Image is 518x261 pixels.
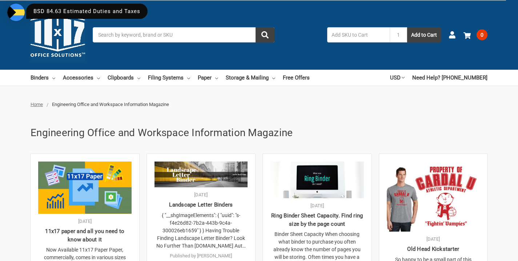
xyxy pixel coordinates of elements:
img: 11x17.com [31,8,85,62]
a: Home [31,102,43,107]
a: USD [390,70,405,86]
a: Filing Systems [148,70,190,86]
p: [DATE] [387,236,480,243]
p: [DATE] [270,202,364,209]
img: Old Head Kickstarter [387,162,480,231]
input: Search by keyword, brand or SKU [93,27,274,42]
div: BSD 84.63 Estimated Duties and Taxes [26,4,148,19]
img: 11x17 paper and all you need to know about it [38,162,132,213]
a: Clipboards [108,70,140,86]
img: Ring Binder Sheet Capacity. Find ring size by the page count [270,162,364,198]
span: 0 [477,29,487,40]
a: Paper [198,70,218,86]
a: Accessories [63,70,100,86]
a: Ring Binder Sheet Capacity. Find ring size by the page count [271,212,363,227]
h1: Engineering Office and Workspace Information Magazine [31,125,487,140]
a: Binders [31,70,55,86]
a: 11x17 paper and all you need to know about it [45,228,124,243]
img: duty and tax information for Bahamas [7,4,25,21]
a: Old Head Kickstarter [407,246,459,252]
button: Add to Cart [407,27,441,42]
p: Published by [PERSON_NAME] [154,252,248,260]
input: Add SKU to Cart [327,27,390,42]
a: Landscape Letter Binders [169,201,233,208]
span: Engineering Office and Workspace Information Magazine [52,102,169,107]
p: [DATE] [38,218,132,225]
p: { "__shgImageElements": { "uuid": "s-f4e26d82-7b2a-443b-9c4a-300026eb1659" } } Having Trouble Fin... [154,212,248,250]
a: Storage & Mailing [226,70,275,86]
a: 0 [463,25,487,44]
a: Free Offers [283,70,310,86]
img: Landscape Letter Binders [154,162,248,187]
p: [DATE] [154,191,248,199]
a: Need Help? [PHONE_NUMBER] [412,70,487,86]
